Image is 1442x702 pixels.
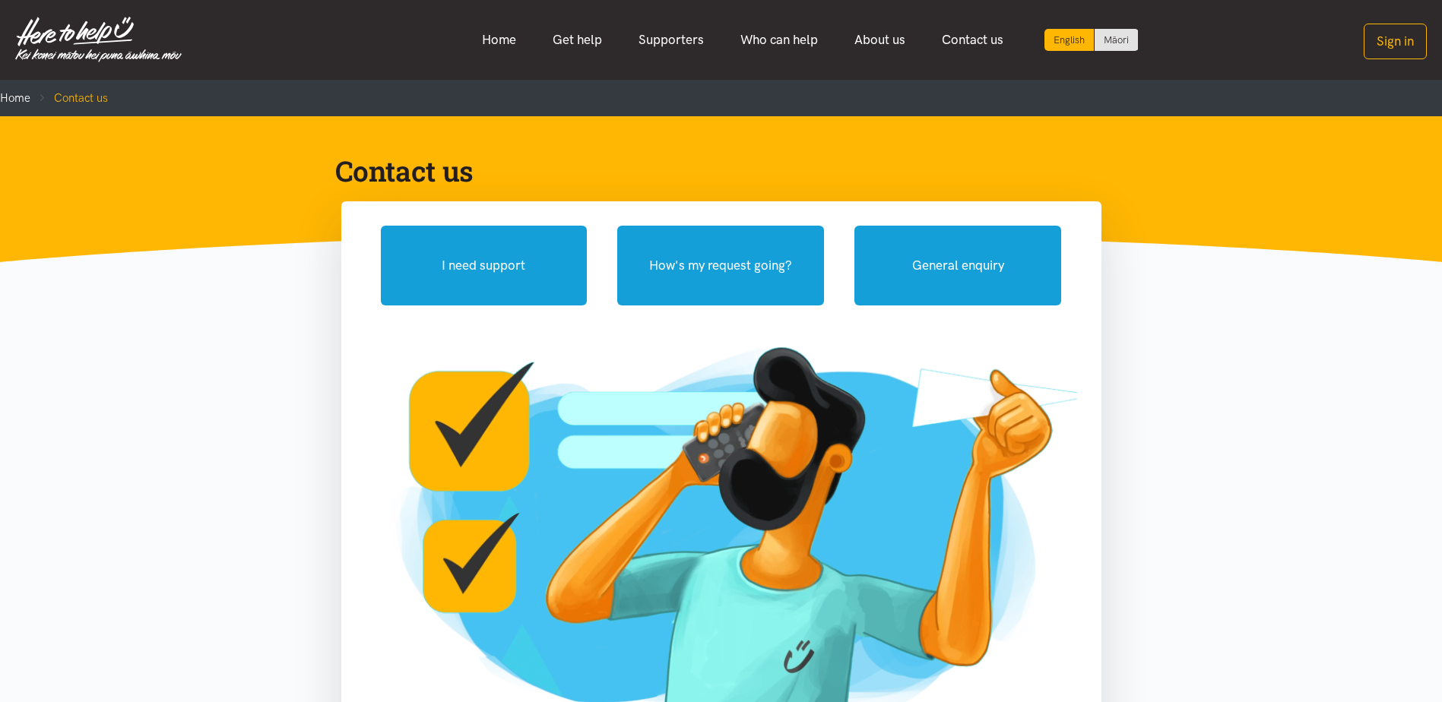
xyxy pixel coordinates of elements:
button: Sign in [1364,24,1427,59]
button: I need support [381,226,588,305]
a: Home [464,24,534,56]
a: Who can help [722,24,836,56]
div: Current language [1044,29,1095,51]
h1: Contact us [335,153,1083,189]
button: How's my request going? [617,226,824,305]
a: Get help [534,24,620,56]
img: Home [15,17,182,62]
a: About us [836,24,924,56]
div: Language toggle [1044,29,1139,51]
button: General enquiry [854,226,1061,305]
a: Contact us [924,24,1022,56]
a: Switch to Te Reo Māori [1095,29,1138,51]
a: Supporters [620,24,722,56]
li: Contact us [30,89,108,107]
